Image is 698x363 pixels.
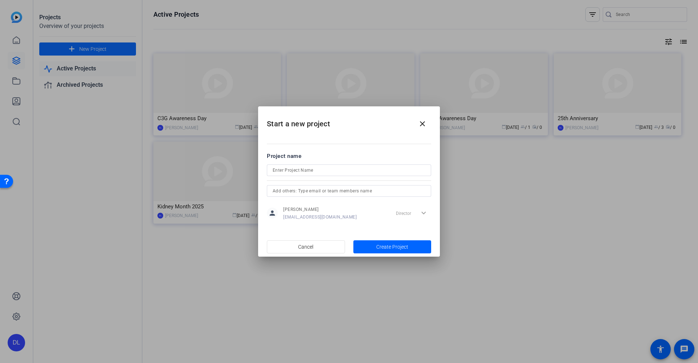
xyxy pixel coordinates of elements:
span: Cancel [298,240,313,254]
h2: Start a new project [258,106,440,136]
button: Cancel [267,240,345,253]
button: Create Project [353,240,432,253]
span: [PERSON_NAME] [283,207,357,212]
span: [EMAIL_ADDRESS][DOMAIN_NAME] [283,214,357,220]
span: Create Project [376,243,408,251]
div: Project name [267,152,431,160]
mat-icon: close [418,119,427,128]
input: Add others: Type email or team members name [273,187,425,195]
mat-icon: person [267,208,278,219]
input: Enter Project Name [273,166,425,175]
